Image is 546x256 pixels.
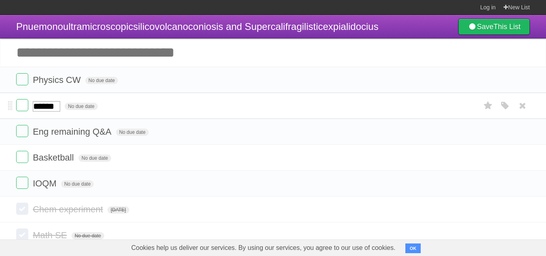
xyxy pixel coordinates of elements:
[33,127,113,137] span: Eng remaining Q&A
[65,103,97,110] span: No due date
[16,151,28,163] label: Done
[16,21,378,32] span: Pnuemonoultramicroscopicsilicovolcanoconiosis and Supercalifragilisticexpialidocius
[78,154,111,162] span: No due date
[481,99,496,112] label: Star task
[61,180,94,188] span: No due date
[405,243,421,253] button: OK
[108,206,129,214] span: [DATE]
[123,240,404,256] span: Cookies help us deliver our services. By using our services, you agree to our use of cookies.
[85,77,118,84] span: No due date
[16,228,28,241] label: Done
[33,75,83,85] span: Physics CW
[33,178,59,188] span: IOQM
[116,129,149,136] span: No due date
[72,232,104,239] span: No due date
[33,204,105,214] span: Chem experiment
[16,177,28,189] label: Done
[33,230,69,240] span: Math SE
[33,152,76,163] span: Basketball
[493,23,521,31] b: This List
[16,73,28,85] label: Done
[16,203,28,215] label: Done
[16,125,28,137] label: Done
[458,19,530,35] a: SaveThis List
[16,99,28,111] label: Done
